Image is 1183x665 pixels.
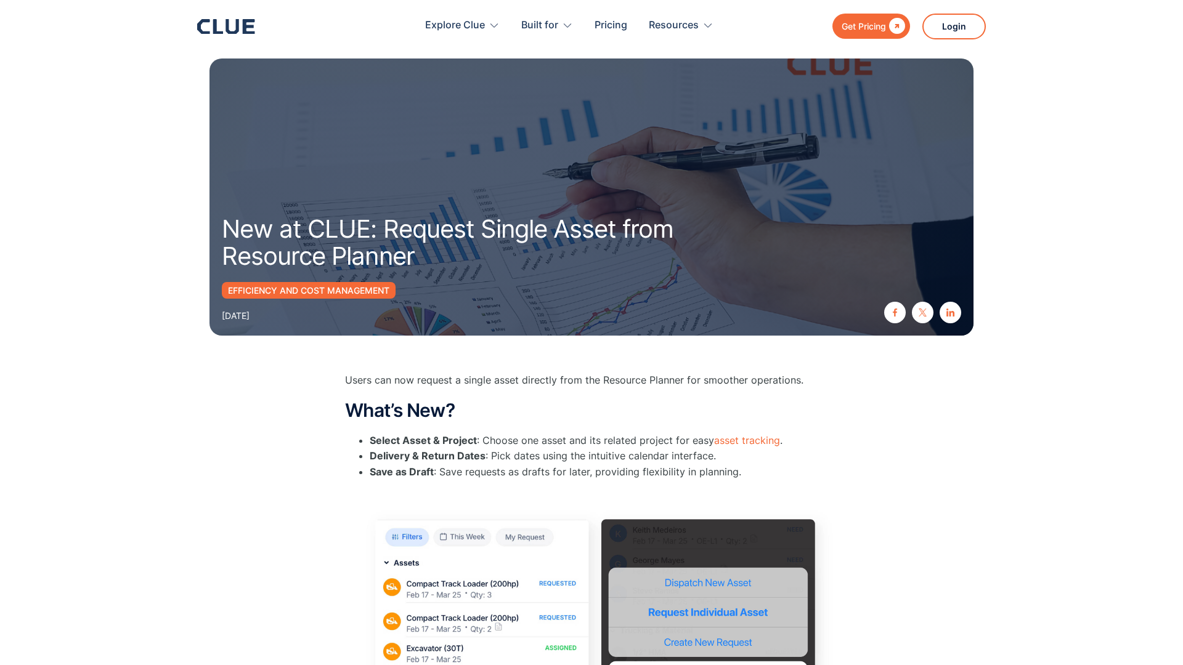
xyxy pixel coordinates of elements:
strong: Delivery & Return Dates [370,449,486,462]
h2: What’s New? [345,400,838,421]
h1: New at CLUE: Request Single Asset from Resource Planner [222,216,739,270]
div: Resources [649,6,699,45]
strong: Select Asset & Project [370,434,477,446]
li: : Save requests as drafts for later, providing flexibility in planning. [370,464,838,480]
strong: Save as Draft [370,465,434,478]
li: : Pick dates using the intuitive calendar interface. [370,448,838,464]
div: Resources [649,6,713,45]
div: Get Pricing [842,18,886,34]
a: Get Pricing [832,14,910,39]
div: Explore Clue [425,6,500,45]
div: Built for [521,6,558,45]
div: [DATE] [222,308,250,323]
img: twitter X icon [919,308,927,316]
a: asset tracking [714,434,780,446]
a: Efficiency and Cost Management [222,282,396,299]
div: Explore Clue [425,6,485,45]
a: Login [922,14,986,39]
div:  [886,18,905,34]
li: : Choose one asset and its related project for easy . [370,433,838,448]
p: Users can now request a single asset directly from the Resource Planner for smoother operations. [345,373,838,388]
a: Pricing [595,6,627,45]
img: facebook icon [891,308,899,316]
div: Built for [521,6,573,45]
img: linkedin icon [946,308,954,316]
